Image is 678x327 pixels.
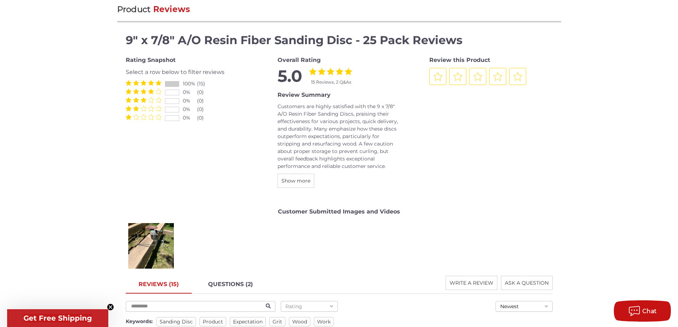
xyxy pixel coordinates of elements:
div: Customers are highly satisfied with the 9 x 7/8" A/O Resin Fiber Sanding Discs, praising their ef... [278,103,401,170]
label: 4 Stars [148,80,154,86]
a: QUESTIONS (2) [195,276,266,294]
span: expectation [230,317,266,326]
label: 2 Stars [133,80,139,86]
div: Review Summary [278,91,401,99]
div: (0) [197,97,211,105]
span: wood [289,317,310,326]
button: Chat [614,300,671,322]
span: work [314,317,334,326]
span: , 2 Q&As [334,79,351,85]
label: 1 Star [126,106,131,111]
div: 0% [183,97,197,105]
div: 100% [183,80,197,88]
label: 4 Stars [336,68,343,75]
span: Product [117,4,151,14]
label: 1 Star [126,114,131,120]
label: 4 Stars [148,97,154,103]
label: 1 Star [309,68,316,75]
div: (15) [197,80,211,88]
a: REVIEWS (15) [126,276,192,294]
button: Show more [278,174,314,188]
label: 2 Stars [133,97,139,103]
div: 0% [183,106,197,113]
span: 15 Reviews [311,79,334,85]
button: Rating [281,301,338,312]
span: Reviews [153,4,190,14]
label: 3 Stars [141,97,146,103]
div: 0% [183,89,197,96]
span: Chat [642,308,657,315]
label: 3 Stars [141,89,146,94]
label: 1 Star [126,97,131,103]
div: Select a row below to filter reviews [126,68,249,77]
div: Review this Product [429,56,553,64]
label: 1 Star [126,89,131,94]
div: 0% [183,114,197,122]
div: Overall Rating [278,56,401,64]
span: WRITE A REVIEW [450,280,493,286]
span: ASK A QUESTION [505,280,549,286]
span: grit [269,317,285,326]
label: 3 Stars [141,106,146,111]
button: Newest [496,301,553,312]
label: 2 Stars [133,89,139,94]
label: 5 Stars [156,114,161,120]
label: 5 Stars [156,80,161,86]
div: (0) [197,114,211,122]
button: WRITE A REVIEW [446,276,497,290]
div: (0) [197,89,211,96]
label: 5 Stars [345,68,352,75]
button: Close teaser [107,304,114,311]
label: 5 Stars [156,97,161,103]
button: ASK A QUESTION [501,276,553,290]
label: 4 Stars [148,106,154,111]
div: (0) [197,106,211,113]
h4: 9" x 7/8" A/O Resin Fiber Sanding Disc - 25 Pack Reviews [126,32,553,49]
label: 5 Stars [156,106,161,111]
span: Rating [285,303,302,310]
span: Newest [500,303,519,310]
span: Keywords: [126,318,153,325]
span: Get Free Shipping [24,314,92,322]
label: 5 Stars [156,89,161,94]
span: 5.0 [278,68,302,85]
div: Rating Snapshot [126,56,249,64]
label: 1 Star [126,80,131,86]
label: 4 Stars [148,89,154,94]
label: 2 Stars [318,68,325,75]
label: 2 Stars [133,106,139,111]
span: Show more [281,178,310,184]
div: Customer Submitted Images and Videos [126,207,553,216]
div: Get Free ShippingClose teaser [7,309,108,327]
span: product [200,317,226,326]
label: 3 Stars [141,80,146,86]
label: 4 Stars [148,114,154,120]
label: 2 Stars [133,114,139,120]
label: 3 Stars [141,114,146,120]
label: 3 Stars [327,68,334,75]
span: sanding disc [156,317,196,326]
